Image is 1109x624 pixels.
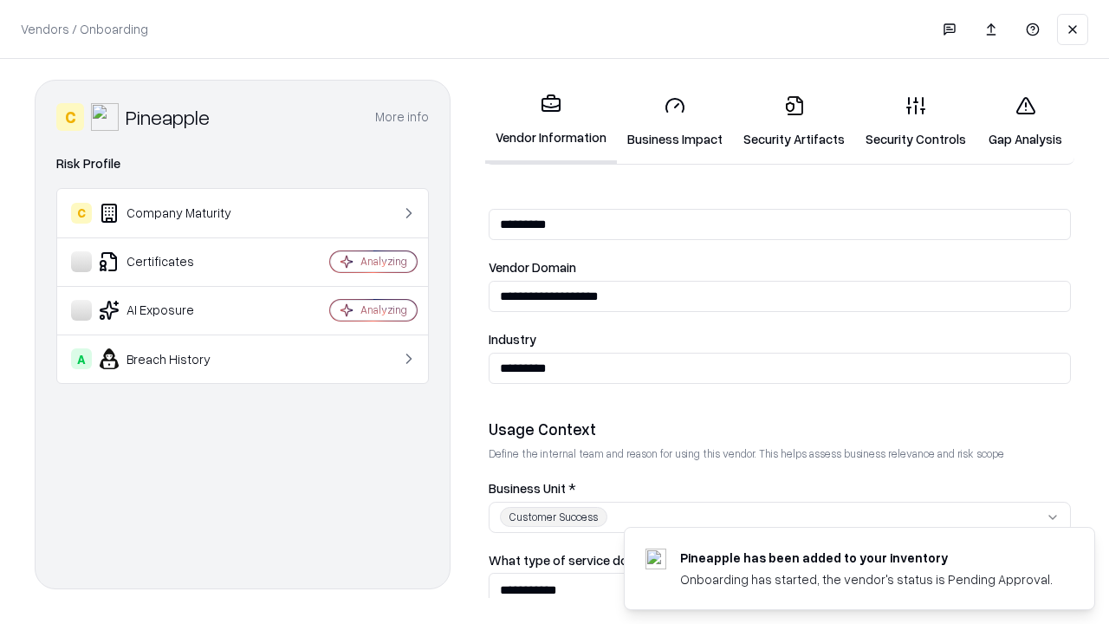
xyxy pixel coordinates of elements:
[360,302,407,317] div: Analyzing
[485,80,617,164] a: Vendor Information
[617,81,733,162] a: Business Impact
[71,203,92,224] div: C
[71,348,92,369] div: A
[733,81,855,162] a: Security Artifacts
[976,81,1074,162] a: Gap Analysis
[645,549,666,569] img: pineappleenergy.com
[489,446,1071,461] p: Define the internal team and reason for using this vendor. This helps assess business relevance a...
[71,348,278,369] div: Breach History
[21,20,148,38] p: Vendors / Onboarding
[680,570,1053,588] div: Onboarding has started, the vendor's status is Pending Approval.
[489,502,1071,533] button: Customer Success
[489,419,1071,439] div: Usage Context
[56,153,429,174] div: Risk Profile
[375,101,429,133] button: More info
[489,333,1071,346] label: Industry
[126,103,210,131] div: Pineapple
[489,261,1071,274] label: Vendor Domain
[855,81,976,162] a: Security Controls
[360,254,407,269] div: Analyzing
[489,482,1071,495] label: Business Unit *
[489,554,1071,567] label: What type of service does the vendor provide? *
[71,203,278,224] div: Company Maturity
[71,251,278,272] div: Certificates
[500,507,607,527] div: Customer Success
[71,300,278,321] div: AI Exposure
[91,103,119,131] img: Pineapple
[56,103,84,131] div: C
[680,549,1053,567] div: Pineapple has been added to your inventory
